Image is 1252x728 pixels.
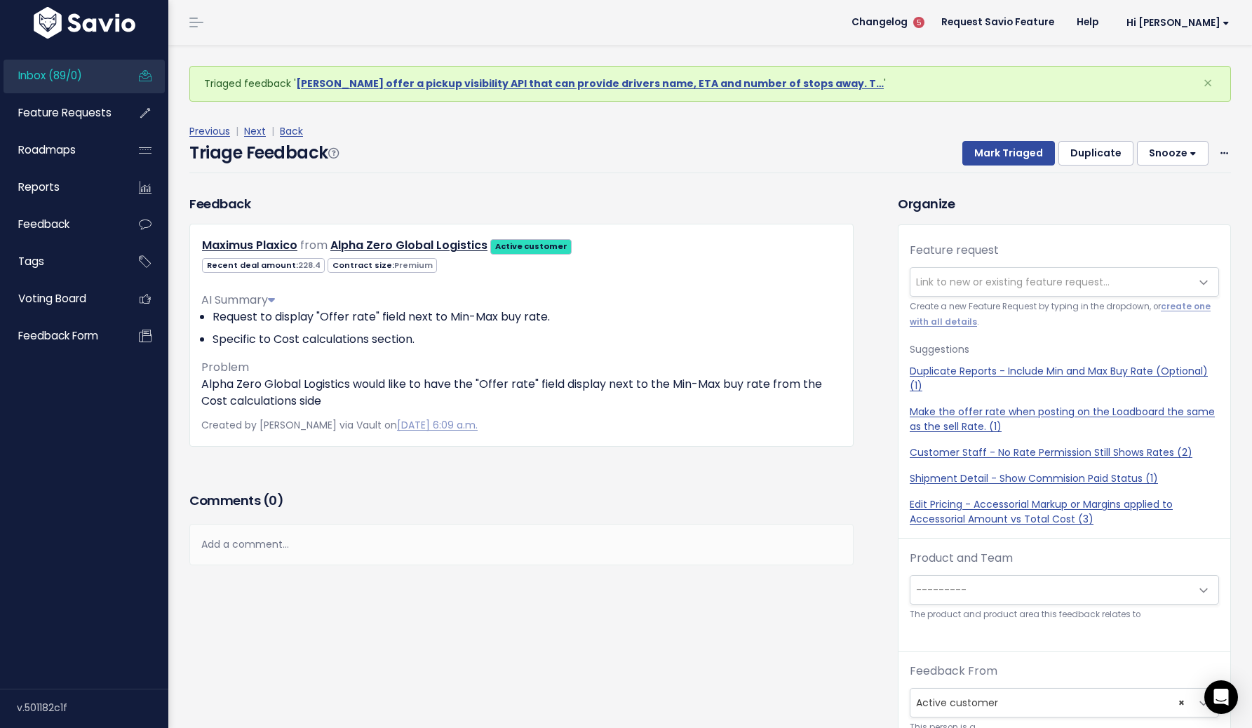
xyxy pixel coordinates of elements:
a: create one with all details [910,301,1211,327]
a: Maximus Plaxico [202,237,297,253]
div: Triaged feedback ' ' [189,66,1231,102]
a: Reports [4,171,116,203]
a: Feedback [4,208,116,241]
a: Next [244,124,266,138]
span: | [233,124,241,138]
a: Tags [4,245,116,278]
a: Hi [PERSON_NAME] [1110,12,1241,34]
label: Product and Team [910,550,1013,567]
span: × [1203,72,1213,95]
a: Back [280,124,303,138]
span: Changelog [852,18,908,27]
label: Feedback From [910,663,997,680]
span: 0 [269,492,277,509]
li: Specific to Cost calculations section. [213,331,842,348]
span: Problem [201,359,249,375]
a: Edit Pricing - Accessorial Markup or Margins applied to Accessorial Amount vs Total Cost (3) [910,497,1219,527]
img: logo-white.9d6f32f41409.svg [30,7,139,39]
span: AI Summary [201,292,275,308]
small: The product and product area this feedback relates to [910,607,1219,622]
span: × [1178,689,1185,717]
span: Premium [394,259,433,271]
span: Roadmaps [18,142,76,157]
h3: Comments ( ) [189,491,854,511]
a: Make the offer rate when posting on the Loadboard the same as the sell Rate. (1) [910,405,1219,434]
h3: Feedback [189,194,250,213]
a: Duplicate Reports - Include Min and Max Buy Rate (Optional) (1) [910,364,1219,393]
span: Tags [18,254,44,269]
span: Feature Requests [18,105,112,120]
a: Feedback form [4,320,116,352]
span: Active customer [910,688,1219,717]
a: Voting Board [4,283,116,315]
span: 228.4 [298,259,321,271]
small: Create a new Feature Request by typing in the dropdown, or . [910,299,1219,330]
span: Active customer [910,689,1190,717]
span: Created by [PERSON_NAME] via Vault on [201,418,478,432]
span: --------- [916,583,967,597]
a: Customer Staff - No Rate Permission Still Shows Rates (2) [910,445,1219,460]
p: Suggestions [910,341,1219,358]
a: Inbox (89/0) [4,60,116,92]
h4: Triage Feedback [189,140,338,166]
span: Reports [18,180,60,194]
a: [PERSON_NAME] offer a pickup visibility API that can provide drivers name, ETA and number of stop... [296,76,884,90]
h3: Organize [898,194,1231,213]
span: Contract size: [328,258,437,273]
button: Snooze [1137,141,1209,166]
a: Shipment Detail - Show Commision Paid Status (1) [910,471,1219,486]
span: Inbox (89/0) [18,68,82,83]
a: Feature Requests [4,97,116,129]
span: Recent deal amount: [202,258,325,273]
a: Alpha Zero Global Logistics [330,237,487,253]
span: Feedback form [18,328,98,343]
p: Alpha Zero Global Logistics would like to have the "Offer rate" field display next to the Min-Max... [201,376,842,410]
button: Close [1189,67,1227,100]
span: from [300,237,328,253]
a: Request Savio Feature [930,12,1065,33]
strong: Active customer [495,241,567,252]
span: Voting Board [18,291,86,306]
span: | [269,124,277,138]
a: Previous [189,124,230,138]
span: Feedback [18,217,69,231]
button: Duplicate [1058,141,1133,166]
div: Add a comment... [189,524,854,565]
div: v.501182c1f [17,689,168,726]
a: Roadmaps [4,134,116,166]
span: Hi [PERSON_NAME] [1126,18,1230,28]
a: Help [1065,12,1110,33]
span: 5 [913,17,924,28]
label: Feature request [910,242,999,259]
button: Mark Triaged [962,141,1055,166]
div: Open Intercom Messenger [1204,680,1238,714]
li: Request to display "Offer rate" field next to Min-Max buy rate. [213,309,842,325]
a: [DATE] 6:09 a.m. [397,418,478,432]
span: Link to new or existing feature request... [916,275,1110,289]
